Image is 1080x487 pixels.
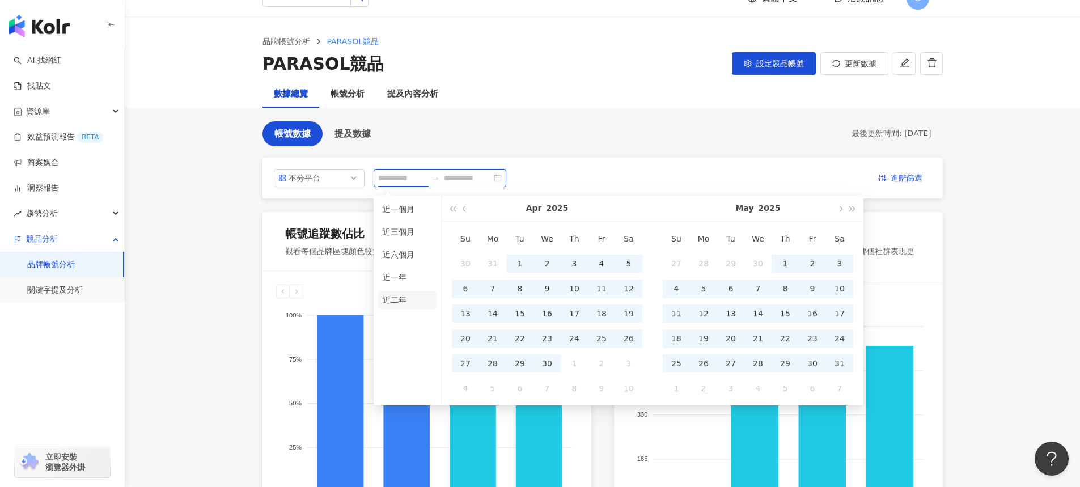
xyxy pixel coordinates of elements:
[749,304,767,323] div: 14
[694,354,713,372] div: 26
[592,379,611,397] div: 9
[18,453,40,471] img: chrome extension
[26,99,50,124] span: 資源庫
[506,251,533,276] td: 2025-04-01
[506,351,533,376] td: 2025-04-29
[772,251,799,276] td: 2025-05-01
[479,326,506,351] td: 2025-04-21
[772,276,799,301] td: 2025-05-08
[803,255,821,273] div: 2
[832,60,840,67] span: sync
[690,301,717,326] td: 2025-05-12
[776,329,794,348] div: 22
[452,301,479,326] td: 2025-04-13
[456,379,475,397] div: 4
[274,129,311,139] span: 帳號數據
[690,226,717,251] th: Mo
[803,354,821,372] div: 30
[378,245,437,264] li: 近六個月
[452,276,479,301] td: 2025-04-06
[565,280,583,298] div: 10
[511,379,529,397] div: 6
[285,246,547,257] div: 觀看每個品牌區塊顏色較大的部分，表示他為該品牌的主力溝通操作社群。
[506,376,533,401] td: 2025-05-06
[378,223,437,241] li: 近三個月
[289,444,302,451] tspan: 25%
[592,354,611,372] div: 2
[588,351,615,376] td: 2025-05-02
[694,280,713,298] div: 5
[511,329,529,348] div: 22
[479,251,506,276] td: 2025-03-31
[533,276,561,301] td: 2025-04-09
[667,255,685,273] div: 27
[667,304,685,323] div: 11
[803,329,821,348] div: 23
[452,251,479,276] td: 2025-03-30
[799,326,826,351] td: 2025-05-23
[565,304,583,323] div: 17
[561,226,588,251] th: Th
[484,354,502,372] div: 28
[27,259,75,270] a: 品牌帳號分析
[430,173,439,183] span: swap-right
[533,251,561,276] td: 2025-04-02
[285,226,365,242] div: 帳號追蹤數佔比
[26,201,58,226] span: 趨勢分析
[722,354,740,372] div: 27
[620,255,638,273] div: 5
[803,280,821,298] div: 9
[538,354,556,372] div: 30
[759,196,781,221] button: 2025
[533,301,561,326] td: 2025-04-16
[14,81,51,92] a: 找貼文
[717,226,744,251] th: Tu
[663,351,690,376] td: 2025-05-25
[565,379,583,397] div: 8
[776,304,794,323] div: 15
[776,354,794,372] div: 29
[588,301,615,326] td: 2025-04-18
[637,455,647,462] tspan: 165
[274,87,308,101] div: 數據總覽
[506,276,533,301] td: 2025-04-08
[561,351,588,376] td: 2025-05-01
[484,280,502,298] div: 7
[663,276,690,301] td: 2025-05-04
[694,379,713,397] div: 2
[452,226,479,251] th: Su
[511,280,529,298] div: 8
[378,200,437,218] li: 近一個月
[262,121,323,146] button: 帳號數據
[588,376,615,401] td: 2025-05-09
[592,304,611,323] div: 18
[722,379,740,397] div: 3
[538,304,556,323] div: 16
[588,226,615,251] th: Fr
[533,351,561,376] td: 2025-04-30
[14,55,61,66] a: searchAI 找網紅
[667,354,685,372] div: 25
[615,226,642,251] th: Sa
[14,157,59,168] a: 商案媒合
[592,329,611,348] div: 25
[717,276,744,301] td: 2025-05-06
[799,351,826,376] td: 2025-05-30
[14,132,103,143] a: 效益預測報告BETA
[378,268,437,286] li: 近一年
[286,312,302,319] tspan: 100%
[378,291,437,309] li: 近二年
[456,255,475,273] div: 30
[331,87,365,101] div: 帳號分析
[722,329,740,348] div: 20
[826,351,853,376] td: 2025-05-31
[615,301,642,326] td: 2025-04-19
[484,255,502,273] div: 31
[479,226,506,251] th: Mo
[869,169,931,187] button: 進階篩選
[667,329,685,348] div: 18
[852,128,931,139] div: 最後更新時間: [DATE]
[526,196,542,221] button: Apr
[749,354,767,372] div: 28
[15,447,110,477] a: chrome extension立即安裝 瀏覽器外掛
